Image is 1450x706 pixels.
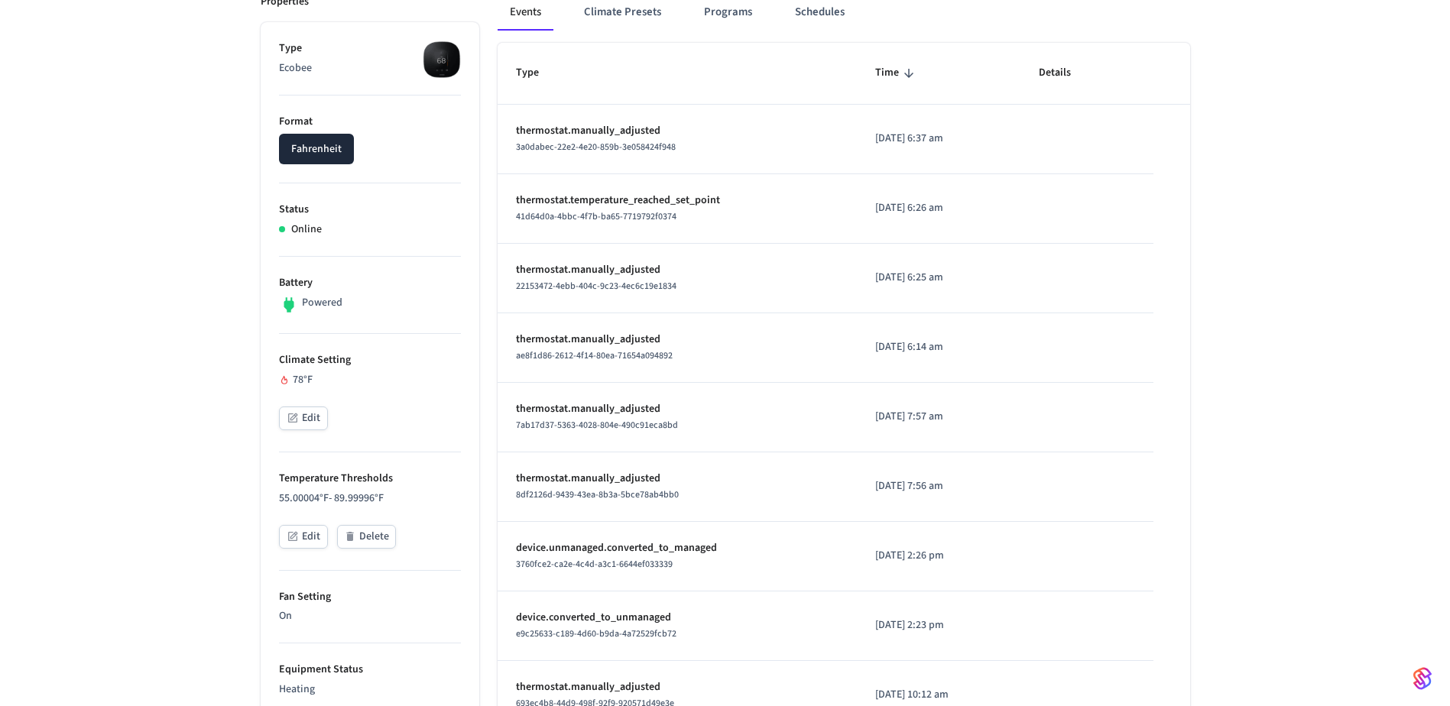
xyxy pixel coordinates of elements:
[279,589,461,605] p: Fan Setting
[1039,61,1091,85] span: Details
[516,419,678,432] span: 7ab17d37-5363-4028-804e-490c91eca8bd
[1413,666,1432,691] img: SeamLogoGradient.69752ec5.svg
[302,295,342,311] p: Powered
[875,687,1003,703] p: [DATE] 10:12 am
[516,123,839,139] p: thermostat.manually_adjusted
[279,682,461,698] p: Heating
[337,525,396,549] button: Delete
[279,406,328,430] button: Edit
[516,471,839,487] p: thermostat.manually_adjusted
[875,409,1003,425] p: [DATE] 7:57 am
[516,488,679,501] span: 8df2126d-9439-43ea-8b3a-5bce78ab4bb0
[279,275,461,291] p: Battery
[279,525,328,549] button: Edit
[279,352,461,368] p: Climate Setting
[516,262,839,278] p: thermostat.manually_adjusted
[516,193,839,209] p: thermostat.temperature_reached_set_point
[516,280,676,293] span: 22153472-4ebb-404c-9c23-4ec6c19e1834
[279,372,461,388] div: 78 °F
[875,339,1003,355] p: [DATE] 6:14 am
[279,60,461,76] p: Ecobee
[875,617,1003,633] p: [DATE] 2:23 pm
[279,491,461,507] p: 55.00004 °F - 89.99996 °F
[423,40,461,79] img: ecobee_lite_3
[516,332,839,348] p: thermostat.manually_adjusted
[279,134,354,164] button: Fahrenheit
[875,478,1003,494] p: [DATE] 7:56 am
[516,558,673,571] span: 3760fce2-ca2e-4c4d-a3c1-6644ef033339
[516,610,839,626] p: device.converted_to_unmanaged
[279,202,461,218] p: Status
[291,222,322,238] p: Online
[516,61,559,85] span: Type
[516,210,676,223] span: 41d64d0a-4bbc-4f7b-ba65-7719792f0374
[516,540,839,556] p: device.unmanaged.converted_to_managed
[516,401,839,417] p: thermostat.manually_adjusted
[279,40,461,57] p: Type
[516,679,839,695] p: thermostat.manually_adjusted
[875,200,1003,216] p: [DATE] 6:26 am
[279,662,461,678] p: Equipment Status
[875,548,1003,564] p: [DATE] 2:26 pm
[875,270,1003,286] p: [DATE] 6:25 am
[279,471,461,487] p: Temperature Thresholds
[516,627,676,640] span: e9c25633-c189-4d60-b9da-4a72529fcb72
[875,131,1003,147] p: [DATE] 6:37 am
[875,61,919,85] span: Time
[516,349,673,362] span: ae8f1d86-2612-4f14-80ea-71654a094892
[516,141,676,154] span: 3a0dabec-22e2-4e20-859b-3e058424f948
[279,114,461,130] p: Format
[279,608,461,624] p: On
